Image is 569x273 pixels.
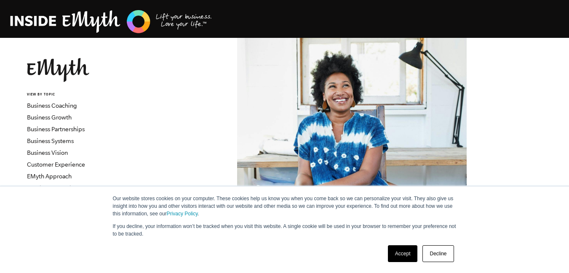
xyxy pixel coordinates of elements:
[27,126,85,133] a: Business Partnerships
[27,114,72,121] a: Business Growth
[10,9,212,34] img: EMyth Business Coaching
[113,223,457,238] p: If you decline, your information won’t be tracked when you visit this website. A single cookie wi...
[27,138,74,144] a: Business Systems
[27,58,89,82] img: EMyth
[422,245,454,262] a: Decline
[27,173,72,180] a: EMyth Approach
[167,211,198,217] a: Privacy Policy
[113,195,457,217] p: Our website stores cookies on your computer. These cookies help us know you when you come back so...
[27,149,68,156] a: Business Vision
[27,92,128,98] h6: VIEW BY TOPIC
[27,161,85,168] a: Customer Experience
[27,102,77,109] a: Business Coaching
[27,185,93,191] a: Employee Development
[388,245,418,262] a: Accept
